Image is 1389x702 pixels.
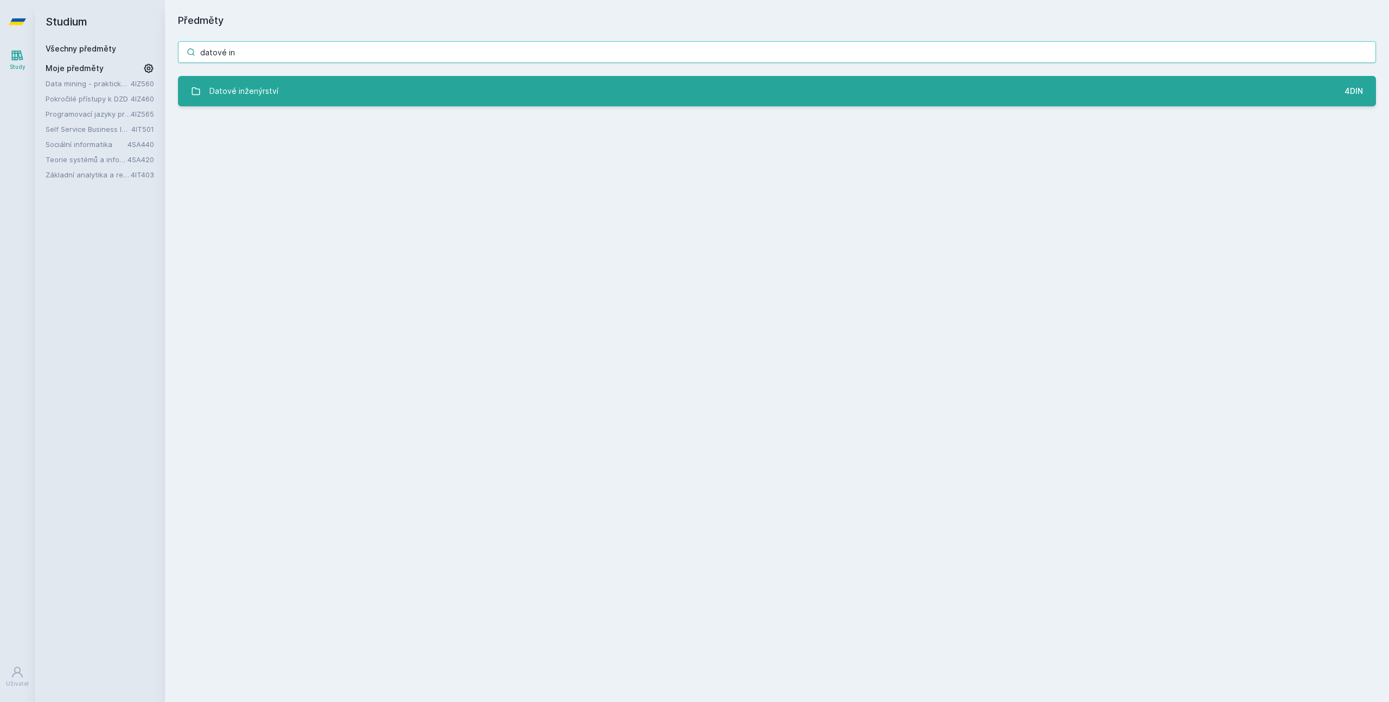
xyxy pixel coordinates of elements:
h1: Předměty [178,13,1376,28]
a: 4IT403 [131,170,154,179]
a: Základní analytika a reporting [46,169,131,180]
span: Moje předměty [46,63,104,74]
a: Pokročilé přístupy k DZD [46,93,131,104]
a: Programovací jazyky pro data science - Python a R (v angličtině) [46,109,131,119]
div: Study [10,63,26,71]
input: Název nebo ident předmětu… [178,41,1376,63]
div: Uživatel [6,680,29,688]
a: 4IZ565 [131,110,154,118]
div: Datové inženýrství [209,80,278,102]
a: Study [2,43,33,76]
a: Všechny předměty [46,44,116,53]
a: 4SA440 [128,140,154,149]
a: Data mining - praktické aplikace [46,78,131,89]
a: Sociální informatika [46,139,128,150]
a: Self Service Business Intelligence [46,124,131,135]
div: 4DIN [1345,86,1363,97]
a: 4SA420 [128,155,154,164]
a: 4IT501 [131,125,154,133]
a: Teorie systémů a informační etika [46,154,128,165]
a: Uživatel [2,660,33,693]
a: 4IZ560 [131,79,154,88]
a: Datové inženýrství 4DIN [178,76,1376,106]
a: 4IZ460 [131,94,154,103]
